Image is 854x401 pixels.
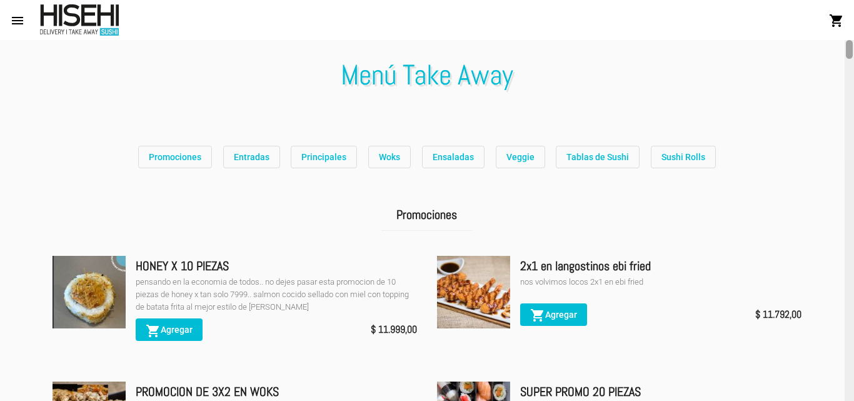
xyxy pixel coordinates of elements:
[138,146,212,168] button: Promociones
[146,323,161,338] mat-icon: shopping_cart
[53,256,126,329] img: 2a2e4fc8-76c4-49c3-8e48-03e4afb00aef.jpeg
[368,146,411,168] button: Woks
[566,152,629,162] span: Tablas de Sushi
[661,152,705,162] span: Sushi Rolls
[422,146,485,168] button: Ensaladas
[234,152,269,162] span: Entradas
[556,146,640,168] button: Tablas de Sushi
[136,256,417,276] div: HONEY X 10 PIEZAS
[496,146,545,168] button: Veggie
[136,276,417,313] div: pensando en la economia de todos.. no dejes pasar esta promocion de 10 piezas de honey x tan solo...
[291,146,357,168] button: Principales
[755,306,801,323] span: $ 11.792,00
[379,152,400,162] span: Woks
[10,13,25,28] mat-icon: menu
[437,256,510,329] img: 36ae70a8-0357-4ab6-9c16-037de2f87b50.jpg
[651,146,716,168] button: Sushi Rolls
[223,146,280,168] button: Entradas
[433,152,474,162] span: Ensaladas
[530,308,545,323] mat-icon: shopping_cart
[149,152,201,162] span: Promociones
[371,321,417,338] span: $ 11.999,00
[520,303,587,326] button: Agregar
[146,325,193,335] span: Agregar
[136,318,203,341] button: Agregar
[520,256,801,276] div: 2x1 en langostinos ebi fried
[381,199,472,231] h2: Promociones
[520,276,801,288] div: nos volvimos locos 2x1 en ebi fried
[506,152,535,162] span: Veggie
[301,152,346,162] span: Principales
[530,310,577,320] span: Agregar
[829,13,844,28] mat-icon: shopping_cart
